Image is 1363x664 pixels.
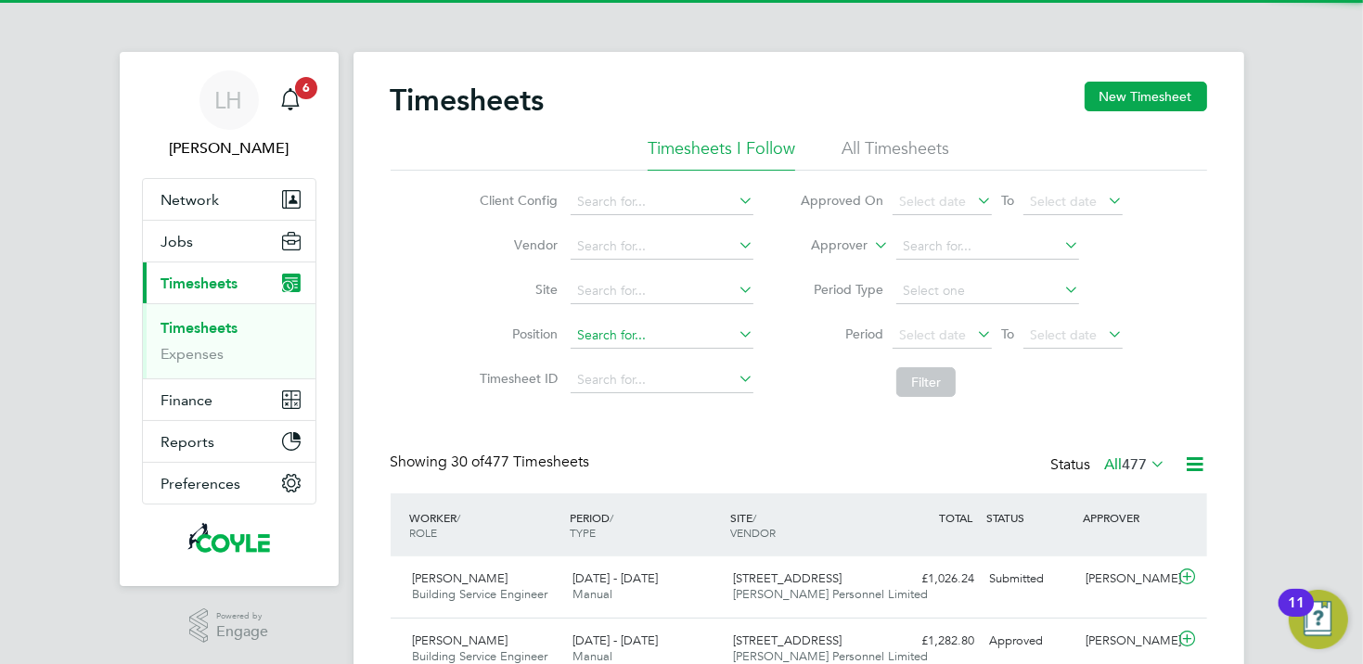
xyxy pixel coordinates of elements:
span: [STREET_ADDRESS] [733,632,842,648]
div: Status [1051,453,1170,479]
span: [PERSON_NAME] Personnel Limited [733,586,928,602]
span: / [457,510,461,525]
span: [PERSON_NAME] Personnel Limited [733,648,928,664]
span: Engage [216,624,268,640]
button: New Timesheet [1085,82,1207,111]
label: Approver [784,236,868,255]
span: Liam Hargate [142,137,316,160]
span: 6 [295,77,317,99]
span: Select date [1030,326,1097,343]
span: Select date [899,326,966,343]
a: Expenses [161,345,225,363]
button: Finance [143,379,315,420]
div: £1,026.24 [886,564,983,594]
input: Search for... [571,189,753,215]
div: APPROVER [1078,501,1175,534]
span: 30 of [452,453,485,471]
span: Preferences [161,475,241,492]
span: To [996,322,1020,346]
span: [DATE] - [DATE] [572,632,658,648]
li: All Timesheets [842,137,949,171]
span: Powered by [216,608,268,624]
span: Select date [899,193,966,210]
label: Timesheet ID [474,370,558,387]
div: [PERSON_NAME] [1078,564,1175,594]
div: PERIOD [565,501,726,549]
span: [PERSON_NAME] [413,632,508,648]
button: Timesheets [143,262,315,303]
input: Search for... [571,323,753,349]
span: TYPE [570,525,596,540]
input: Search for... [896,234,1079,260]
div: WORKER [405,501,566,549]
a: Timesheets [161,319,238,337]
span: Manual [572,586,612,602]
button: Reports [143,421,315,462]
span: / [752,510,756,525]
span: Timesheets [161,275,238,292]
div: Submitted [983,564,1079,594]
label: Vendor [474,236,558,253]
label: Period Type [800,281,883,298]
span: 477 Timesheets [452,453,590,471]
span: Network [161,191,220,209]
span: [PERSON_NAME] [413,570,508,586]
span: LH [215,88,243,112]
button: Preferences [143,463,315,504]
div: [PERSON_NAME] [1078,626,1175,657]
button: Network [143,179,315,220]
nav: Main navigation [120,52,339,586]
h2: Timesheets [391,82,545,119]
span: Jobs [161,233,194,250]
a: Go to home page [142,523,316,553]
span: [DATE] - [DATE] [572,570,658,586]
li: Timesheets I Follow [648,137,795,171]
div: £1,282.80 [886,626,983,657]
span: Reports [161,433,215,451]
span: Manual [572,648,612,664]
button: Open Resource Center, 11 new notifications [1289,590,1348,649]
input: Select one [896,278,1079,304]
a: LH[PERSON_NAME] [142,70,316,160]
label: Approved On [800,192,883,209]
span: [STREET_ADDRESS] [733,570,842,586]
div: Showing [391,453,594,472]
span: Building Service Engineer [413,648,548,664]
a: Powered byEngage [189,608,268,644]
span: ROLE [410,525,438,540]
label: Period [800,326,883,342]
span: VENDOR [730,525,776,540]
span: Building Service Engineer [413,586,548,602]
label: Site [474,281,558,298]
input: Search for... [571,234,753,260]
span: 477 [1123,455,1148,474]
div: STATUS [983,501,1079,534]
div: SITE [726,501,886,549]
span: Select date [1030,193,1097,210]
div: 11 [1288,603,1305,627]
span: / [610,510,613,525]
a: 6 [272,70,309,130]
label: All [1105,455,1166,474]
div: Timesheets [143,303,315,378]
label: Client Config [474,192,558,209]
button: Jobs [143,221,315,262]
input: Search for... [571,367,753,393]
span: Finance [161,391,213,409]
button: Filter [896,367,956,397]
input: Search for... [571,278,753,304]
span: TOTAL [940,510,973,525]
div: Approved [983,626,1079,657]
label: Position [474,326,558,342]
img: coyles-logo-retina.png [187,523,270,553]
span: To [996,188,1020,212]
